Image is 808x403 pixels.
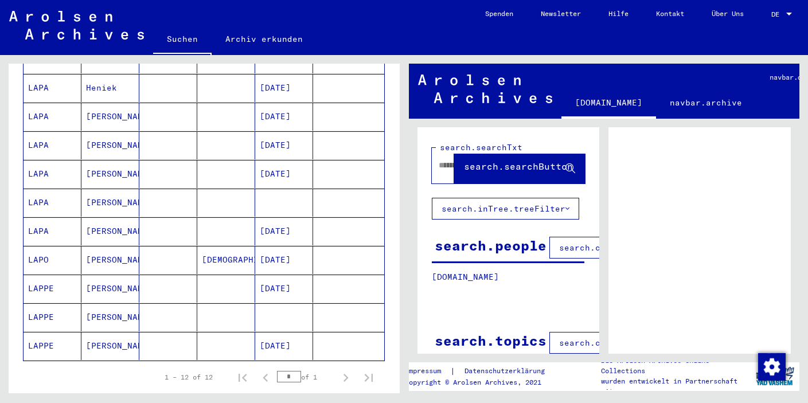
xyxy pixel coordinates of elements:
[24,189,81,217] mat-cell: LAPA
[231,366,254,389] button: First page
[255,74,313,102] mat-cell: [DATE]
[255,131,313,159] mat-cell: [DATE]
[435,330,547,351] div: search.topics
[153,25,212,55] a: Suchen
[24,160,81,188] mat-cell: LAPA
[405,365,559,377] div: |
[405,365,450,377] a: Impressum
[559,338,693,348] span: search.columnFilter.filter
[334,366,357,389] button: Next page
[464,161,573,172] span: search.searchButton
[81,189,139,217] mat-cell: [PERSON_NAME]
[212,25,317,53] a: Archiv erkunden
[418,75,553,103] img: Arolsen_neg.svg
[435,235,547,256] div: search.people
[432,271,585,283] p: [DOMAIN_NAME]
[454,148,585,183] button: search.searchButton
[255,275,313,303] mat-cell: [DATE]
[549,332,702,354] button: search.columnFilter.filter
[559,242,693,253] span: search.columnFilter.filter
[455,365,559,377] a: Datenschutzerklärung
[24,74,81,102] mat-cell: LAPA
[24,275,81,303] mat-cell: LAPPE
[81,303,139,331] mat-cell: [PERSON_NAME]
[24,332,81,360] mat-cell: LAPPE
[549,237,702,259] button: search.columnFilter.filter
[255,246,313,274] mat-cell: [DATE]
[432,198,579,220] button: search.inTree.treeFilter
[197,246,255,274] mat-cell: [DEMOGRAPHIC_DATA]
[81,332,139,360] mat-cell: [PERSON_NAME]
[601,355,750,376] p: Die Arolsen Archives Online-Collections
[771,10,784,18] span: DE
[24,131,81,159] mat-cell: LAPA
[357,366,380,389] button: Last page
[277,371,334,382] div: of 1
[81,217,139,245] mat-cell: [PERSON_NAME]
[656,89,756,116] a: navbar.archive
[24,246,81,274] mat-cell: LAPO
[81,131,139,159] mat-cell: [PERSON_NAME]
[81,275,139,303] mat-cell: [PERSON_NAME]
[255,217,313,245] mat-cell: [DATE]
[254,366,277,389] button: Previous page
[165,372,213,382] div: 1 – 12 of 12
[758,353,786,381] img: Zustimmung ändern
[561,89,656,119] a: [DOMAIN_NAME]
[9,11,144,40] img: Arolsen_neg.svg
[24,303,81,331] mat-cell: LAPPE
[601,376,750,397] p: wurden entwickelt in Partnerschaft mit
[81,246,139,274] mat-cell: [PERSON_NAME]
[81,160,139,188] mat-cell: [PERSON_NAME]
[255,160,313,188] mat-cell: [DATE]
[24,103,81,131] mat-cell: LAPA
[440,142,522,152] mat-label: search.searchTxt
[255,332,313,360] mat-cell: [DATE]
[255,103,313,131] mat-cell: [DATE]
[405,377,559,388] p: Copyright © Arolsen Archives, 2021
[81,103,139,131] mat-cell: [PERSON_NAME]
[754,362,797,390] img: yv_logo.png
[81,74,139,102] mat-cell: Heniek
[24,217,81,245] mat-cell: LAPA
